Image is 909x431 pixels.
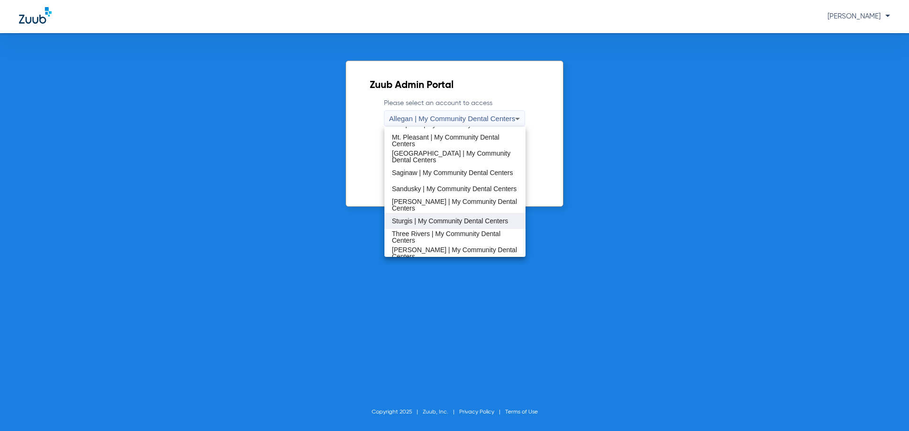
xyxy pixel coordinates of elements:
span: [PERSON_NAME] | My Community Dental Centers [392,198,518,211]
span: [PERSON_NAME] | My Community Dental Centers [392,246,518,260]
span: Mt. Pleasant | My Community Dental Centers [392,134,518,147]
span: Three Rivers | My Community Dental Centers [392,230,518,244]
span: Saginaw | My Community Dental Centers [392,169,513,176]
span: Sandusky | My Community Dental Centers [392,185,517,192]
span: Marquette | My Community Dental Centers [392,121,517,128]
span: Sturgis | My Community Dental Centers [392,218,508,224]
span: [GEOGRAPHIC_DATA] | My Community Dental Centers [392,150,518,163]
